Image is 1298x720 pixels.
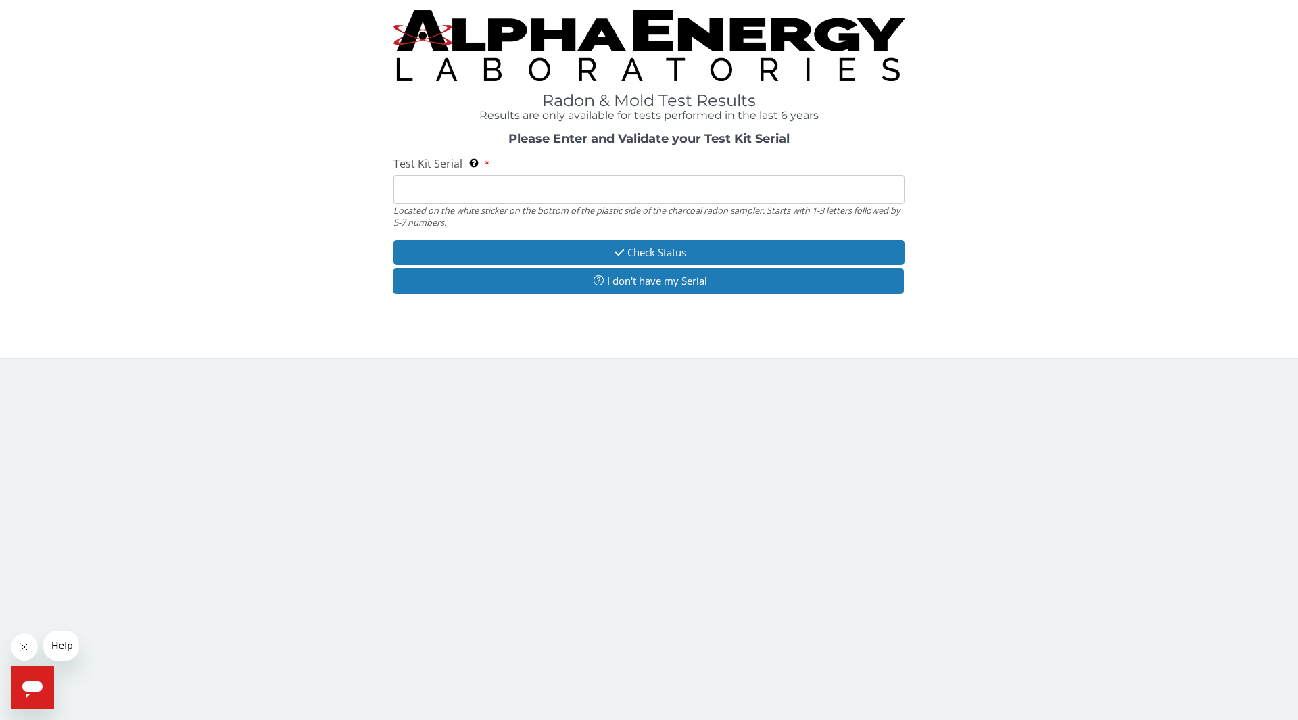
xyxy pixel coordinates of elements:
[393,110,905,122] h4: Results are only available for tests performed in the last 6 years
[393,268,904,293] button: I don't have my Serial
[393,240,905,265] button: Check Status
[11,633,38,661] iframe: Close message
[508,131,790,146] strong: Please Enter and Validate your Test Kit Serial
[393,10,905,81] img: TightCrop.jpg
[393,156,462,171] span: Test Kit Serial
[11,666,54,709] iframe: Button to launch messaging window
[43,631,79,661] iframe: Message from company
[393,92,905,110] h1: Radon & Mold Test Results
[393,204,905,229] div: Located on the white sticker on the bottom of the plastic side of the charcoal radon sampler. Sta...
